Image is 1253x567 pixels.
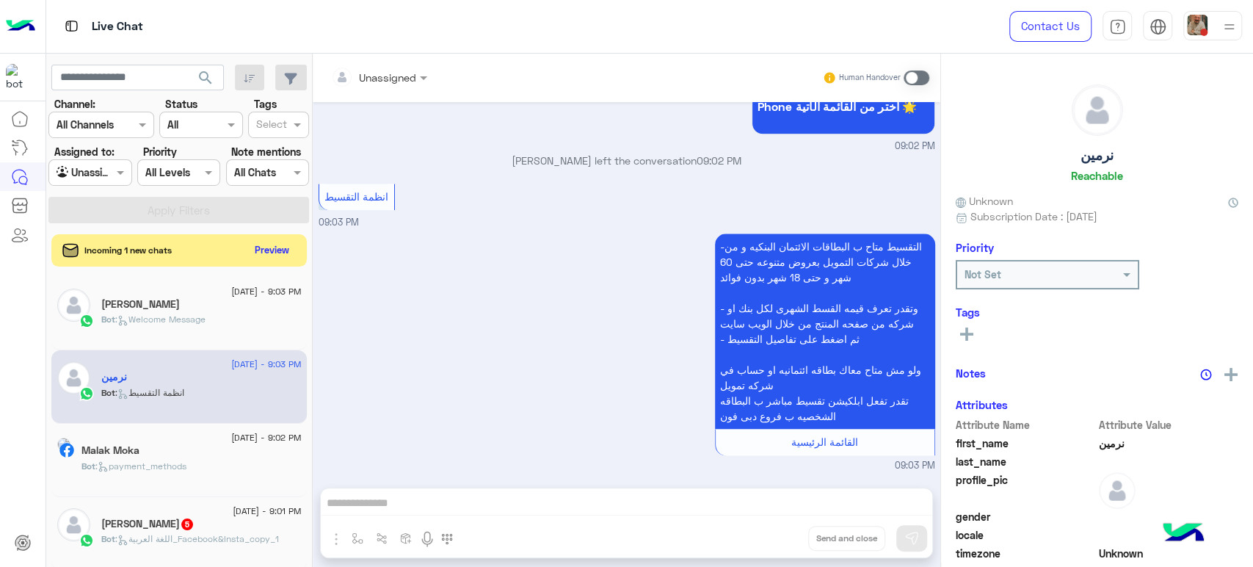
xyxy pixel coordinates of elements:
[231,431,301,444] span: [DATE] - 9:02 PM
[101,371,127,383] h5: نرمين
[1103,11,1132,42] a: tab
[101,314,115,325] span: Bot
[6,64,32,90] img: 1403182699927242
[95,461,186,472] span: : payment_methods
[48,197,309,223] button: Apply Filters
[181,519,193,530] span: 5
[233,505,301,518] span: [DATE] - 9:01 PM
[197,69,214,87] span: search
[6,11,35,42] img: Logo
[231,285,301,298] span: [DATE] - 9:03 PM
[231,358,301,371] span: [DATE] - 9:03 PM
[54,144,115,159] label: Assigned to:
[54,96,95,112] label: Channel:
[254,116,287,135] div: Select
[81,444,139,457] h5: Malak Moka
[956,527,1096,543] span: locale
[231,144,301,159] label: Note mentions
[79,386,94,401] img: WhatsApp
[895,140,935,154] span: 09:02 PM
[1099,527,1239,543] span: null
[62,17,81,35] img: tab
[1081,147,1114,164] h5: نرمين
[115,314,206,325] span: : Welcome Message
[1109,18,1126,35] img: tab
[101,298,180,311] h5: Ahmed Gamal
[970,209,1097,224] span: Subscription Date : [DATE]
[715,234,935,429] p: 1/9/2025, 9:03 PM
[956,241,994,254] h6: Priority
[319,153,935,168] p: [PERSON_NAME] left the conversation
[956,193,1013,209] span: Unknown
[956,546,1096,561] span: timezone
[319,217,359,228] span: 09:03 PM
[101,518,195,530] h5: Yasmine Abu Elezz
[254,96,277,112] label: Tags
[1099,546,1239,561] span: Unknown
[956,472,1096,506] span: profile_pic
[84,244,172,257] span: Incoming 1 new chats
[57,508,90,541] img: defaultAdmin.png
[115,533,279,544] span: : اللغة العربية_Facebook&Insta_copy_1
[1200,369,1212,380] img: notes
[143,144,177,159] label: Priority
[92,17,143,37] p: Live Chat
[1009,11,1092,42] a: Contact Us
[791,436,858,448] span: القائمة الرئيسية
[1099,472,1136,509] img: defaultAdmin.png
[1099,436,1239,451] span: نرمين
[895,459,935,473] span: 09:03 PM
[165,96,197,112] label: Status
[956,306,1238,319] h6: Tags
[101,387,115,398] span: Bot
[1187,15,1207,35] img: userImage
[57,438,70,451] img: picture
[697,154,741,167] span: 09:02 PM
[1072,85,1122,135] img: defaultAdmin.png
[839,72,901,84] small: Human Handover
[1099,509,1239,524] span: null
[758,85,929,113] span: لتصفح الخدمات التى يقدمها Dubai Phone اختر من القائمة الأتية 🌟
[324,190,388,203] span: انظمة التقسيط
[956,436,1096,451] span: first_name
[115,387,184,398] span: : انظمة التقسيط
[188,65,224,96] button: search
[79,533,94,548] img: WhatsApp
[808,526,885,551] button: Send and close
[1099,417,1239,433] span: Attribute Value
[956,366,986,380] h6: Notes
[956,417,1096,433] span: Attribute Name
[956,398,1008,411] h6: Attributes
[1220,18,1238,36] img: profile
[57,289,90,322] img: defaultAdmin.png
[79,314,94,328] img: WhatsApp
[59,443,74,458] img: Facebook
[956,509,1096,524] span: gender
[81,461,95,472] span: Bot
[249,239,296,261] button: Preview
[1071,169,1123,182] h6: Reachable
[1158,508,1209,560] img: hulul-logo.png
[57,361,90,394] img: defaultAdmin.png
[101,533,115,544] span: Bot
[956,454,1096,469] span: last_name
[1150,18,1166,35] img: tab
[1224,368,1238,381] img: add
